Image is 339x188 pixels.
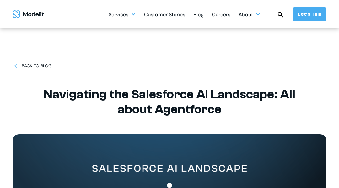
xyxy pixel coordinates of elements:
[193,8,204,20] a: Blog
[28,87,311,117] h1: Navigating the Salesforce AI Landscape: All about Agentforce
[239,8,261,20] div: About
[13,10,44,18] a: home
[193,9,204,21] div: Blog
[212,8,230,20] a: Careers
[212,9,230,21] div: Careers
[22,63,52,69] div: BACK TO BLOG
[239,9,253,21] div: About
[144,8,185,20] a: Customer Stories
[144,9,185,21] div: Customer Stories
[298,11,321,18] div: Let’s Talk
[109,8,136,20] div: Services
[293,7,326,21] a: Let’s Talk
[13,10,44,18] img: modelit logo
[13,63,52,69] a: BACK TO BLOG
[109,9,128,21] div: Services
